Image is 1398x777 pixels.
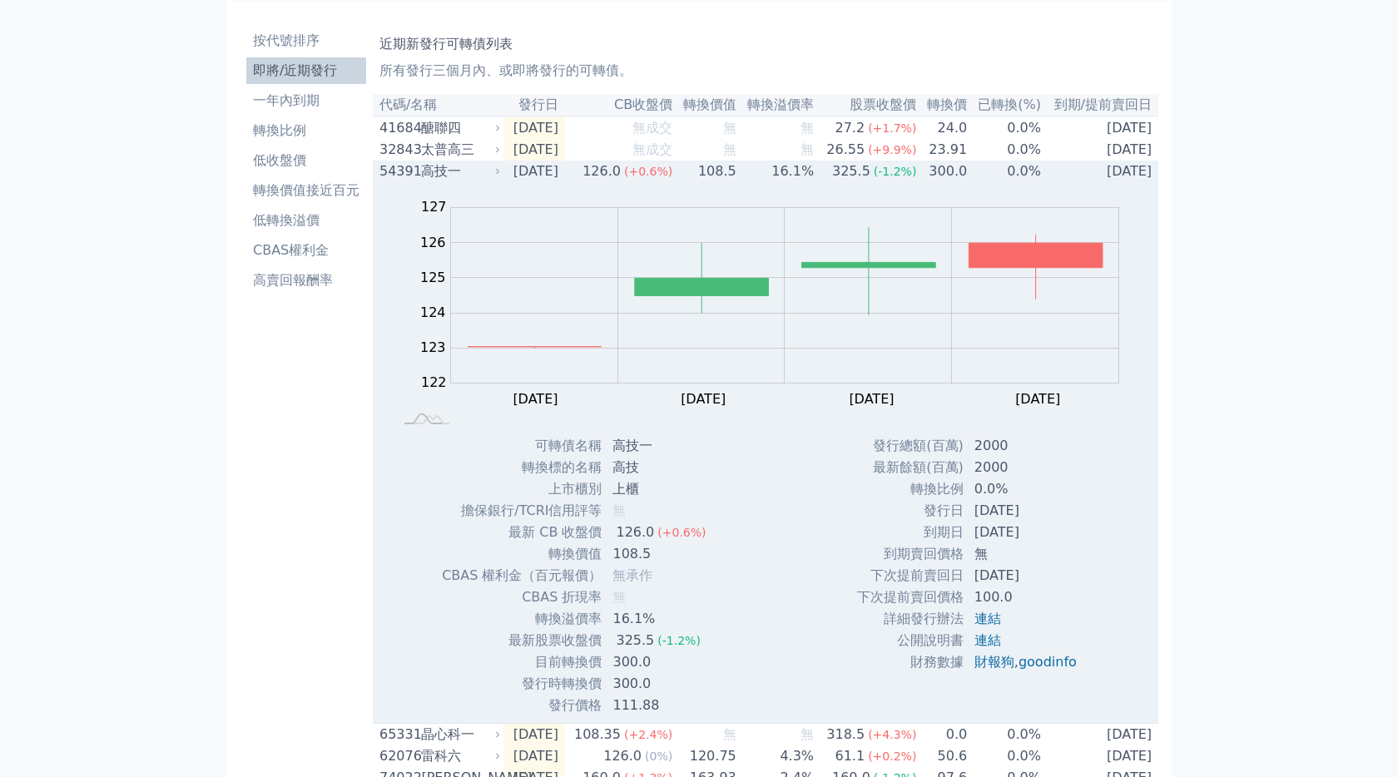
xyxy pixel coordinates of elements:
span: (-1.2%) [874,165,917,178]
td: 上櫃 [602,478,719,500]
td: [DATE] [964,522,1090,543]
div: 126.0 [579,161,624,181]
td: 100.0 [964,586,1090,608]
tspan: [DATE] [849,391,894,407]
td: 23.91 [917,139,968,161]
th: 已轉換(%) [968,94,1042,116]
th: 代碼/名稱 [373,94,503,116]
td: 24.0 [917,116,968,139]
td: 高技一 [602,435,719,457]
td: 108.5 [673,161,737,182]
td: 111.88 [602,695,719,716]
li: CBAS權利金 [246,240,366,260]
a: goodinfo [1019,654,1077,670]
span: 無 [723,120,736,136]
div: 62076 [379,746,417,766]
td: 高技 [602,457,719,478]
td: , [964,651,1090,673]
td: [DATE] [503,724,565,746]
div: 雷科六 [421,746,497,766]
td: [DATE] [964,500,1090,522]
td: 120.75 [673,745,737,767]
g: Chart [412,199,1144,407]
td: 2000 [964,435,1090,457]
div: 325.5 [829,161,874,181]
h1: 近期新發行可轉債列表 [379,34,1152,54]
tspan: [DATE] [513,391,558,407]
td: 108.5 [602,543,719,565]
div: 太普高三 [421,140,497,160]
span: 無 [723,726,736,742]
td: [DATE] [503,745,565,767]
td: 轉換價值 [441,543,602,565]
td: 發行日 [856,500,964,522]
span: (+0.2%) [868,750,916,763]
tspan: 124 [420,304,446,320]
a: 轉換價值接近百元 [246,177,366,204]
li: 低轉換溢價 [246,210,366,230]
td: 0.0% [968,161,1042,182]
span: 無 [612,589,626,605]
div: 65331 [379,725,417,745]
div: 54391 [379,161,417,181]
td: 轉換標的名稱 [441,457,602,478]
li: 即將/近期發行 [246,61,366,81]
td: 300.0 [917,161,968,182]
span: 無成交 [632,120,672,136]
span: (+4.3%) [868,728,916,741]
th: 到期/提前賣回日 [1042,94,1158,116]
th: CB收盤價 [565,94,673,116]
a: 即將/近期發行 [246,57,366,84]
td: [DATE] [1042,745,1158,767]
tspan: [DATE] [681,391,726,407]
td: 到期日 [856,522,964,543]
td: 0.0 [917,724,968,746]
td: [DATE] [1042,116,1158,139]
a: 低收盤價 [246,147,366,174]
td: CBAS 權利金（百元報價） [441,565,602,586]
th: 股票收盤價 [815,94,917,116]
li: 一年內到期 [246,91,366,111]
td: 轉換溢價率 [441,608,602,630]
td: [DATE] [964,565,1090,586]
td: 公開說明書 [856,630,964,651]
td: [DATE] [503,116,565,139]
span: 無 [612,502,626,518]
td: 下次提前賣回價格 [856,586,964,608]
th: 轉換價值 [673,94,737,116]
span: 無承作 [612,567,652,583]
div: 醣聯四 [421,118,497,138]
a: 連結 [974,632,1001,648]
span: 無成交 [632,141,672,157]
td: 16.1% [602,608,719,630]
td: 0.0% [968,724,1042,746]
div: 27.2 [832,118,869,138]
div: 108.35 [571,725,624,745]
td: [DATE] [503,161,565,182]
span: 無 [801,141,814,157]
td: 0.0% [964,478,1090,500]
a: 一年內到期 [246,87,366,114]
td: [DATE] [1042,161,1158,182]
div: 晶心科一 [421,725,497,745]
td: 目前轉換價 [441,651,602,673]
a: CBAS權利金 [246,237,366,264]
tspan: 125 [420,270,446,285]
div: 325.5 [612,631,657,651]
td: 300.0 [602,651,719,673]
a: 連結 [974,611,1001,626]
div: 126.0 [600,746,645,766]
td: 發行時轉換價 [441,673,602,695]
div: 61.1 [832,746,869,766]
div: 318.5 [823,725,868,745]
td: 下次提前賣回日 [856,565,964,586]
td: 300.0 [602,673,719,695]
tspan: 126 [420,235,446,250]
tspan: 123 [420,339,446,355]
span: (+0.6%) [657,526,706,539]
td: 發行總額(百萬) [856,435,964,457]
span: 無 [723,141,736,157]
li: 高賣回報酬率 [246,270,366,290]
td: [DATE] [1042,724,1158,746]
div: 高技一 [421,161,497,181]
